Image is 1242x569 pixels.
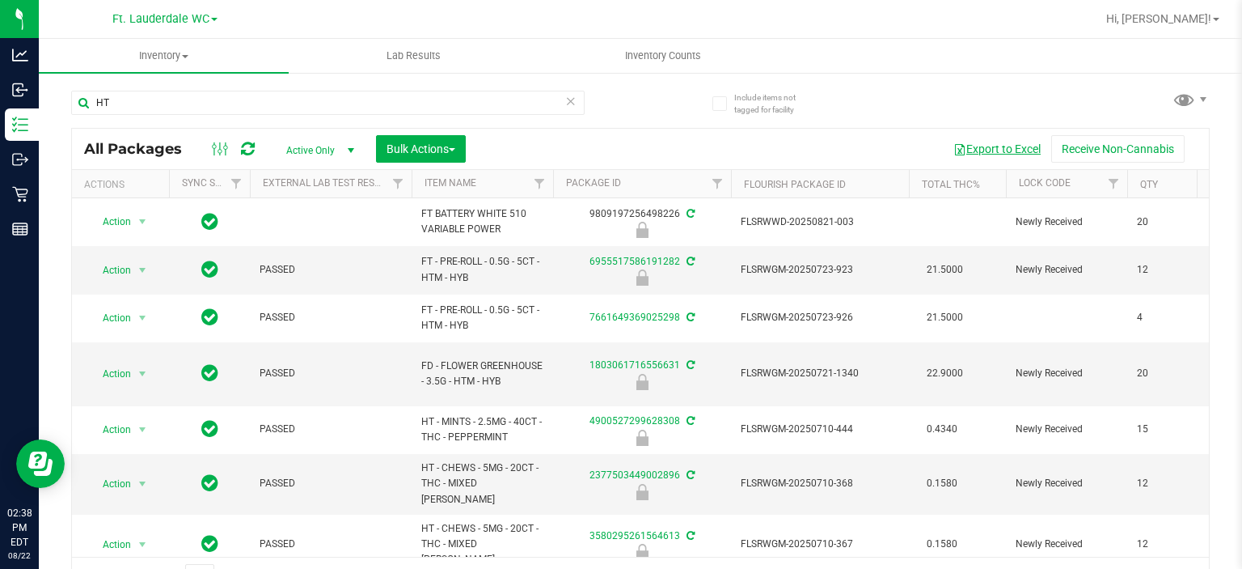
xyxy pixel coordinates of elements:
[744,179,846,190] a: Flourish Package ID
[260,422,402,437] span: PASSED
[88,418,132,441] span: Action
[133,473,153,495] span: select
[1137,422,1198,437] span: 15
[684,530,695,541] span: Sync from Compliance System
[201,362,218,384] span: In Sync
[919,472,965,495] span: 0.1580
[704,170,731,197] a: Filter
[551,484,733,500] div: Newly Received
[684,208,695,219] span: Sync from Compliance System
[421,206,543,237] span: FT BATTERY WHITE 510 VARIABLE POWER
[12,221,28,237] inline-svg: Reports
[1016,422,1117,437] span: Newly Received
[741,262,899,278] span: FLSRWGM-20250723-923
[88,473,132,495] span: Action
[922,179,980,190] a: Total THC%
[133,307,153,329] span: select
[741,422,899,437] span: FLSRWGM-20250710-444
[84,140,198,158] span: All Packages
[1016,262,1117,278] span: Newly Received
[741,310,899,325] span: FLSRWGM-20250723-926
[133,363,153,385] span: select
[88,259,132,282] span: Action
[684,359,695,371] span: Sync from Compliance System
[88,533,132,556] span: Action
[201,418,218,440] span: In Sync
[538,39,788,73] a: Inventory Counts
[551,206,733,238] div: 9809197256498226
[376,135,466,163] button: Bulk Actions
[741,214,899,230] span: FLSRWWD-20250821-003
[88,210,132,233] span: Action
[589,530,680,541] a: 3580295261564613
[919,362,971,385] span: 22.9000
[289,39,539,73] a: Lab Results
[112,12,209,26] span: Ft. Lauderdale WC
[421,359,543,389] span: FD - FLOWER GREENHOUSE - 3.5G - HTM - HYB
[421,461,543,507] span: HT - CHEWS - 5MG - 20CT - THC - MIXED [PERSON_NAME]
[260,476,402,491] span: PASSED
[201,306,218,329] span: In Sync
[7,506,32,550] p: 02:38 PM EDT
[260,537,402,552] span: PASSED
[741,537,899,552] span: FLSRWGM-20250710-367
[133,418,153,441] span: select
[919,306,971,329] span: 21.5000
[201,533,218,555] span: In Sync
[39,49,289,63] span: Inventory
[201,258,218,281] span: In Sync
[551,222,733,238] div: Newly Received
[565,91,577,112] span: Clear
[421,521,543,568] span: HT - CHEWS - 5MG - 20CT - THC - MIXED [PERSON_NAME]
[919,533,965,556] span: 0.1580
[260,310,402,325] span: PASSED
[421,414,543,445] span: HT - MINTS - 2.5MG - 40CT - THC - PEPPERMINT
[1019,177,1071,189] a: Lock Code
[260,262,402,278] span: PASSED
[1016,214,1117,230] span: Newly Received
[201,472,218,495] span: In Sync
[684,469,695,481] span: Sync from Compliance System
[12,186,28,202] inline-svg: Retail
[39,39,289,73] a: Inventory
[734,91,815,116] span: Include items not tagged for facility
[589,256,680,267] a: 6955517586191282
[425,177,476,189] a: Item Name
[1106,12,1211,25] span: Hi, [PERSON_NAME]!
[1016,366,1117,381] span: Newly Received
[1051,135,1185,163] button: Receive Non-Cannabis
[365,49,463,63] span: Lab Results
[88,363,132,385] span: Action
[1016,537,1117,552] span: Newly Received
[589,415,680,427] a: 4900527299628308
[223,170,250,197] a: Filter
[1016,476,1117,491] span: Newly Received
[1137,366,1198,381] span: 20
[589,469,680,481] a: 2377503449002896
[12,47,28,63] inline-svg: Analytics
[1137,476,1198,491] span: 12
[603,49,723,63] span: Inventory Counts
[421,254,543,285] span: FT - PRE-ROLL - 0.5G - 5CT - HTM - HYB
[1140,179,1158,190] a: Qty
[16,439,65,488] iframe: Resource center
[943,135,1051,163] button: Export to Excel
[421,303,543,333] span: FT - PRE-ROLL - 0.5G - 5CT - HTM - HYB
[919,418,965,441] span: 0.4340
[1137,262,1198,278] span: 12
[12,82,28,98] inline-svg: Inbound
[1137,310,1198,325] span: 4
[1137,537,1198,552] span: 12
[684,415,695,427] span: Sync from Compliance System
[526,170,553,197] a: Filter
[12,117,28,133] inline-svg: Inventory
[741,366,899,381] span: FLSRWGM-20250721-1340
[385,170,412,197] a: Filter
[263,177,390,189] a: External Lab Test Result
[88,307,132,329] span: Action
[551,374,733,390] div: Newly Received
[1100,170,1127,197] a: Filter
[1137,214,1198,230] span: 20
[84,179,163,190] div: Actions
[182,177,244,189] a: Sync Status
